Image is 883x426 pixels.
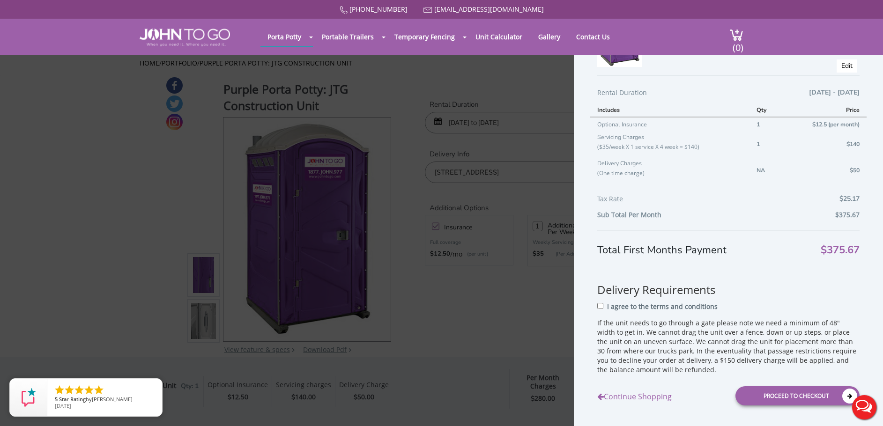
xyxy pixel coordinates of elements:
li:  [93,384,104,396]
a: Proceed to Checkout [735,386,860,405]
span: by [55,397,155,403]
b: $375.67 [835,210,860,219]
span: $25.17 [839,193,860,205]
td: Optional Insurance [590,117,749,131]
td: Servicing Charges [590,131,749,157]
th: Includes [590,103,749,117]
li:  [74,384,85,396]
div: Tax Rate [597,193,860,209]
span: (0) [732,34,743,54]
img: Review Rating [19,388,38,407]
span: [DATE] [55,402,71,409]
span: [DATE] - [DATE] [809,87,860,98]
a: Portable Trailers [315,28,381,46]
td: $50 [783,157,867,184]
img: cart a [729,29,743,41]
a: Unit Calculator [468,28,529,46]
a: [EMAIL_ADDRESS][DOMAIN_NAME] [434,5,544,14]
div: Total First Months Payment [597,230,860,257]
img: JOHN to go [140,29,230,46]
td: $140 [783,131,867,157]
td: $12.5 (per month) [783,117,867,131]
a: Temporary Fencing [387,28,462,46]
span: 5 [55,396,58,403]
div: Rental Duration [597,87,860,103]
a: [PHONE_NUMBER] [349,5,408,14]
p: I agree to the terms and conditions [607,302,718,311]
li:  [64,384,75,396]
td: Delivery Charges [590,157,749,184]
img: Mail [423,7,432,13]
a: Edit [841,61,853,70]
th: Price [783,103,867,117]
li:  [54,384,65,396]
a: Gallery [531,28,567,46]
p: (One time charge) [597,168,742,178]
span: Star Rating [59,396,86,403]
span: [PERSON_NAME] [92,396,133,403]
h3: Delivery Requirements [597,267,860,296]
img: Call [340,6,348,14]
th: Qty [749,103,783,117]
a: Porta Potty [260,28,308,46]
td: NA [749,157,783,184]
td: 1 [749,117,783,131]
p: If the unit needs to go through a gate please note we need a minimum of 48" width to get in. We c... [597,318,860,375]
li:  [83,384,95,396]
a: Continue Shopping [597,387,672,402]
p: ($35/week X 1 service X 4 week = $140) [597,142,742,152]
b: Sub Total Per Month [597,210,661,219]
a: Contact Us [569,28,617,46]
span: $375.67 [821,245,860,255]
td: 1 [749,131,783,157]
button: Live Chat [846,389,883,426]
